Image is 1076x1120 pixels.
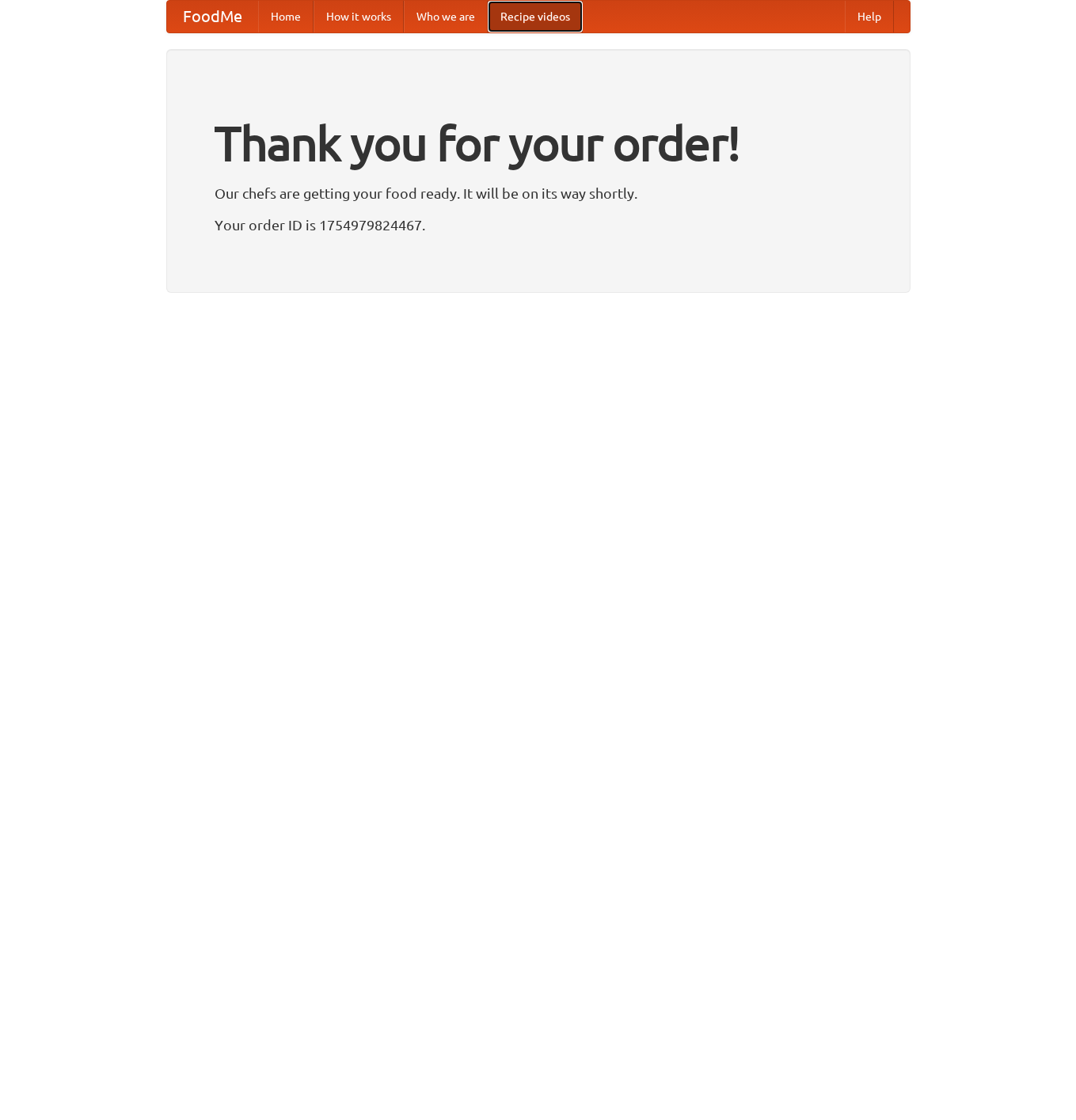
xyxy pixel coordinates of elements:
[167,1,258,32] a: FoodMe
[258,1,314,32] a: Home
[314,1,404,32] a: How it works
[845,1,894,32] a: Help
[215,213,862,237] p: Your order ID is 1754979824467.
[404,1,488,32] a: Who we are
[488,1,583,32] a: Recipe videos
[215,181,862,205] p: Our chefs are getting your food ready. It will be on its way shortly.
[215,105,862,181] h1: Thank you for your order!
